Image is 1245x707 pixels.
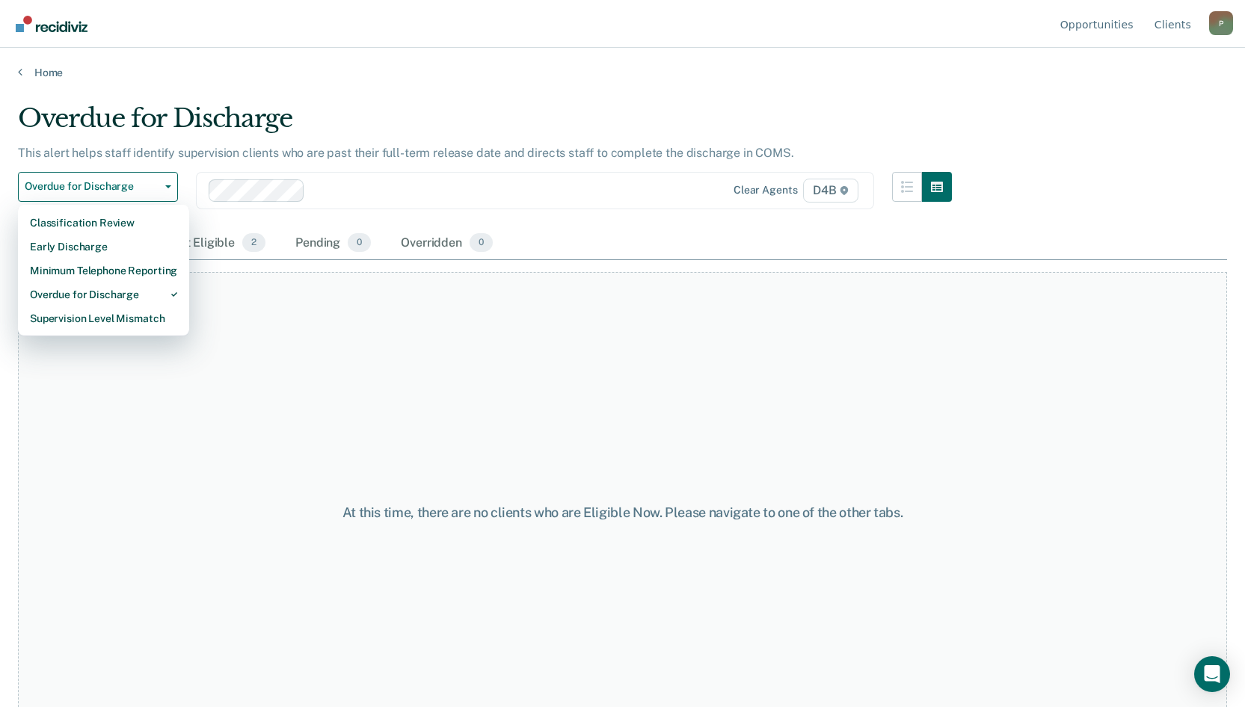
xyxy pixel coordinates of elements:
[16,16,87,32] img: Recidiviz
[30,283,177,306] div: Overdue for Discharge
[30,259,177,283] div: Minimum Telephone Reporting
[30,306,177,330] div: Supervision Level Mismatch
[1209,11,1233,35] button: Profile dropdown button
[348,233,371,253] span: 0
[18,66,1227,79] a: Home
[18,172,178,202] button: Overdue for Discharge
[18,146,794,160] p: This alert helps staff identify supervision clients who are past their full-term release date and...
[398,227,496,260] div: Overridden0
[25,180,159,193] span: Overdue for Discharge
[1209,11,1233,35] div: P
[1194,656,1230,692] div: Open Intercom Messenger
[30,211,177,235] div: Classification Review
[470,233,493,253] span: 0
[148,227,268,260] div: Almost Eligible2
[803,179,858,203] span: D4B
[18,103,952,146] div: Overdue for Discharge
[321,504,925,521] div: At this time, there are no clients who are Eligible Now. Please navigate to one of the other tabs.
[30,235,177,259] div: Early Discharge
[292,227,374,260] div: Pending0
[18,205,189,336] div: Dropdown Menu
[734,184,797,197] div: Clear agents
[242,233,265,253] span: 2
